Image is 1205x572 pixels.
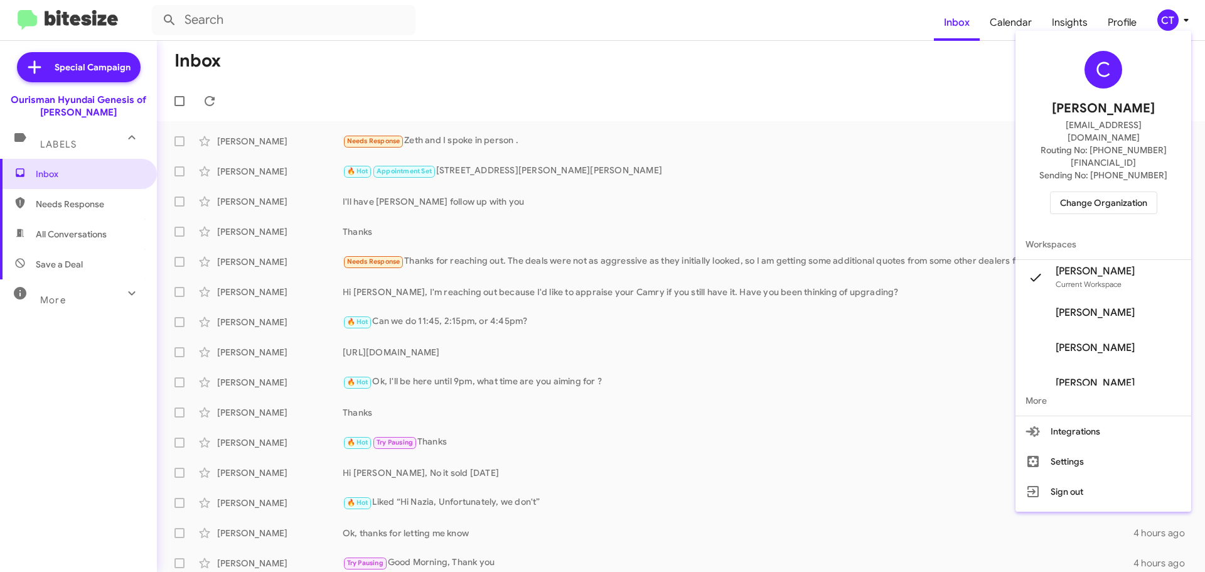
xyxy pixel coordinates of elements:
button: Integrations [1015,416,1191,446]
span: Workspaces [1015,229,1191,259]
span: Current Workspace [1056,279,1122,289]
button: Settings [1015,446,1191,477]
span: Routing No: [PHONE_NUMBER][FINANCIAL_ID] [1031,144,1176,169]
span: [PERSON_NAME] [1052,99,1155,119]
div: C [1084,51,1122,89]
span: Change Organization [1060,192,1147,213]
span: More [1015,386,1191,416]
button: Sign out [1015,477,1191,507]
span: [PERSON_NAME] [1056,306,1135,319]
span: [PERSON_NAME] [1056,342,1135,354]
span: [EMAIL_ADDRESS][DOMAIN_NAME] [1031,119,1176,144]
span: [PERSON_NAME] [1056,377,1135,389]
button: Change Organization [1050,192,1157,214]
span: Sending No: [PHONE_NUMBER] [1039,169,1167,181]
span: [PERSON_NAME] [1056,265,1135,278]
